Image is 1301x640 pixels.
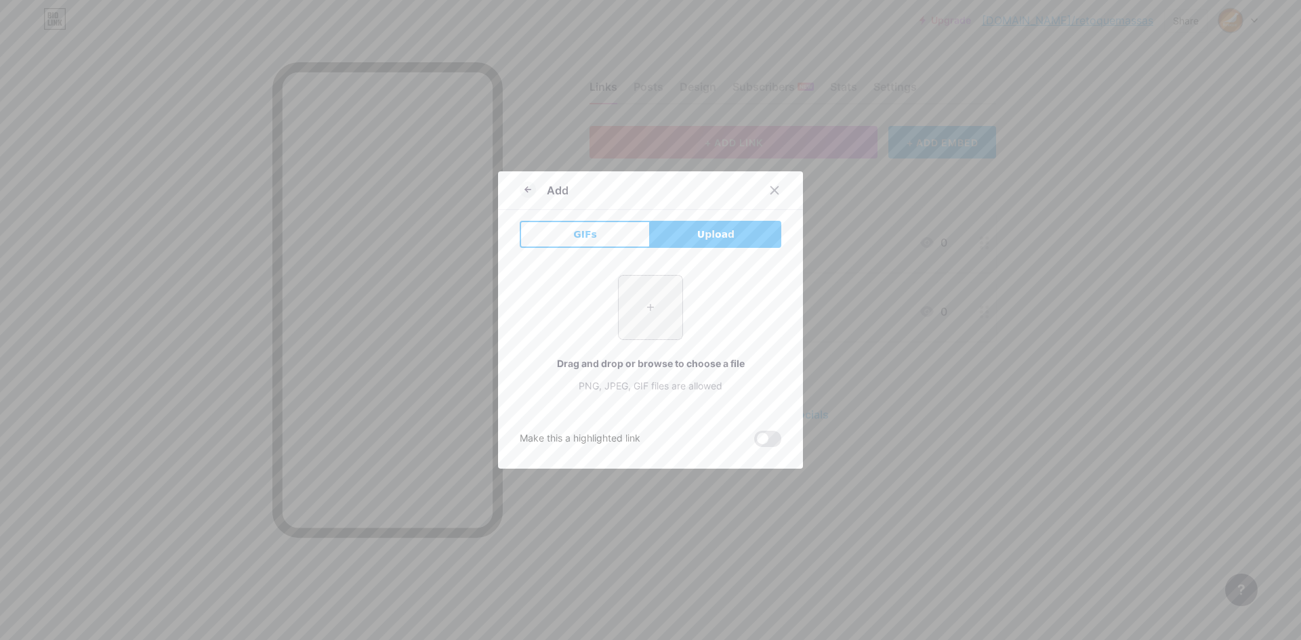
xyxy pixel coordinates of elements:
div: PNG, JPEG, GIF files are allowed [520,379,781,393]
div: Make this a highlighted link [520,431,640,447]
div: Add [547,182,569,198]
span: Upload [697,228,735,242]
button: Upload [650,221,781,248]
button: GIFs [520,221,650,248]
span: GIFs [573,228,597,242]
div: Drag and drop or browse to choose a file [520,356,781,370]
